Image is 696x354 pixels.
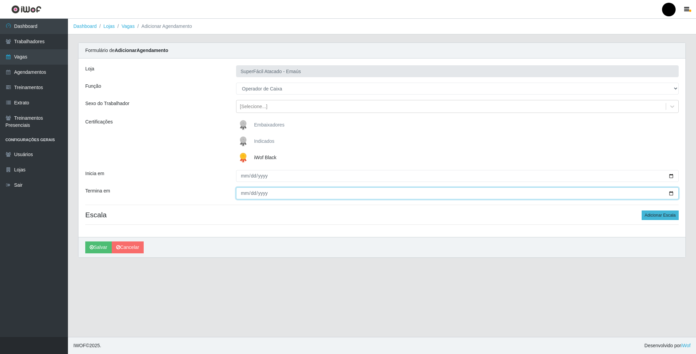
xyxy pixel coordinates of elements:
[85,170,104,177] label: Inicia em
[240,103,267,110] div: [Selecione...]
[11,5,41,14] img: CoreUI Logo
[85,65,94,72] label: Loja
[73,342,101,349] span: © 2025 .
[122,23,135,29] a: Vagas
[85,210,679,219] h4: Escala
[236,170,679,182] input: 00/00/0000
[114,48,168,53] strong: Adicionar Agendamento
[681,343,691,348] a: iWof
[85,187,110,195] label: Termina em
[644,342,691,349] span: Desenvolvido por
[236,135,253,148] img: Indicados
[642,210,679,220] button: Adicionar Escala
[85,241,112,253] button: Salvar
[78,43,685,58] div: Formulário de
[73,23,97,29] a: Dashboard
[73,343,86,348] span: IWOF
[85,118,113,125] label: Certificações
[254,138,274,144] span: Indicados
[236,151,253,165] img: iWof Black
[85,83,101,90] label: Função
[112,241,144,253] a: Cancelar
[236,118,253,132] img: Embaixadores
[236,187,679,199] input: 00/00/0000
[85,100,129,107] label: Sexo do Trabalhador
[254,122,285,128] span: Embaixadores
[103,23,114,29] a: Lojas
[135,23,192,30] li: Adicionar Agendamento
[254,155,276,160] span: iWof Black
[68,19,696,34] nav: breadcrumb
